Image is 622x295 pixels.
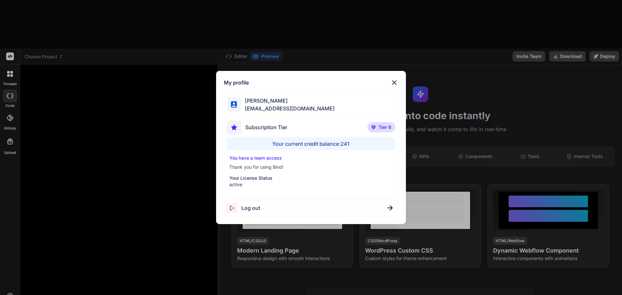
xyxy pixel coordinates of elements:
img: premium [371,125,376,129]
img: close [387,205,393,210]
img: profile [231,101,237,108]
img: subscription [227,120,241,135]
span: Log out [241,204,260,212]
p: active [229,181,393,188]
img: logout [227,203,241,213]
span: Subscription Tier [245,123,287,131]
span: [EMAIL_ADDRESS][DOMAIN_NAME] [241,105,335,112]
span: Tier 6 [378,124,391,130]
p: You have a team access [229,155,393,161]
p: Thank you for using Bind! [229,164,393,170]
h1: My profile [224,79,249,86]
div: Your current credit balance: 241 [227,137,396,150]
span: [PERSON_NAME] [241,97,335,105]
img: close [390,79,398,86]
p: Your License Status [229,175,393,181]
